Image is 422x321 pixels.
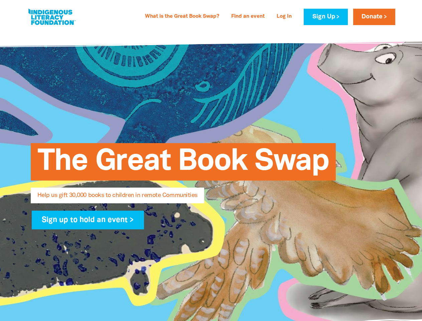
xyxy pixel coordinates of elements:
a: Log In [273,11,296,22]
span: The Great Book Swap [37,148,329,181]
a: Donate [353,9,395,25]
a: What is the Great Book Swap? [141,11,223,22]
a: Sign up to hold an event > [32,211,144,229]
span: Help us gift 30,000 books to children in remote Communities [37,193,197,203]
a: Find an event [227,11,269,22]
a: Sign Up [304,9,347,25]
